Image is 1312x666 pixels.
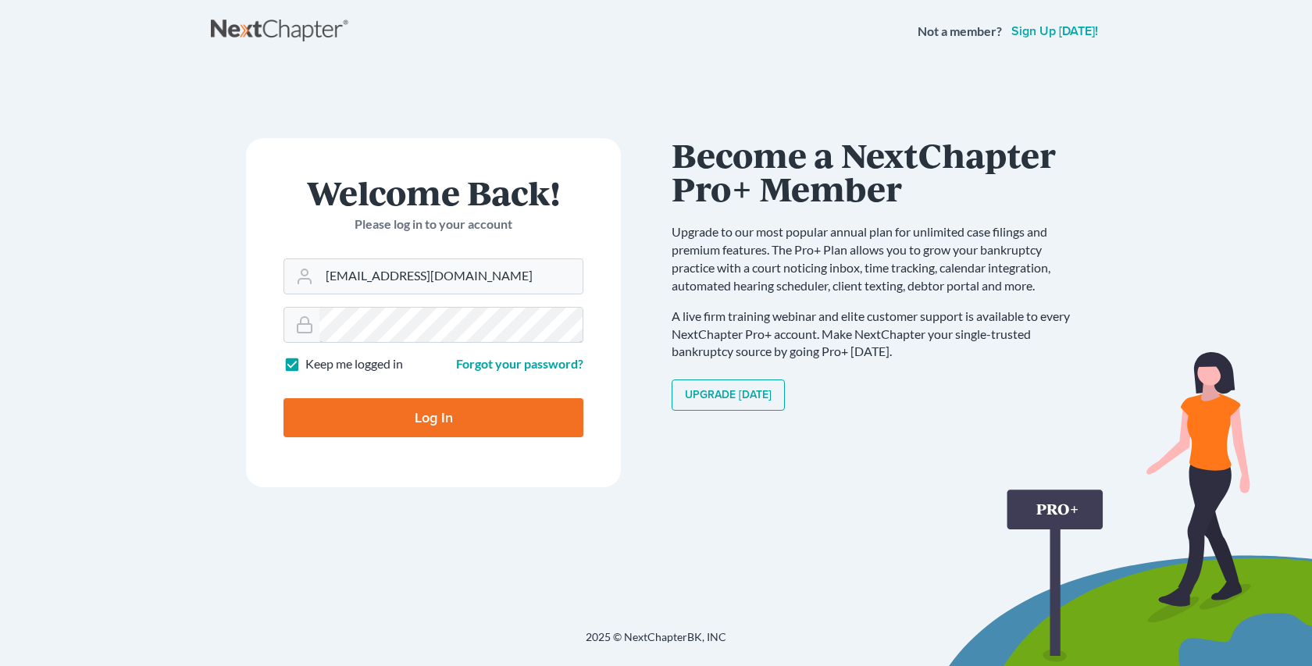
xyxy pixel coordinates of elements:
h1: Welcome Back! [283,176,583,209]
a: Upgrade [DATE] [672,379,785,411]
input: Email Address [319,259,583,294]
input: Log In [283,398,583,437]
label: Keep me logged in [305,355,403,373]
a: Sign up [DATE]! [1008,25,1101,37]
div: 2025 © NextChapterBK, INC [211,629,1101,657]
p: Upgrade to our most popular annual plan for unlimited case filings and premium features. The Pro+... [672,223,1086,294]
strong: Not a member? [918,23,1002,41]
a: Forgot your password? [456,356,583,371]
p: Please log in to your account [283,215,583,233]
p: A live firm training webinar and elite customer support is available to every NextChapter Pro+ ac... [672,308,1086,361]
h1: Become a NextChapter Pro+ Member [672,138,1086,205]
